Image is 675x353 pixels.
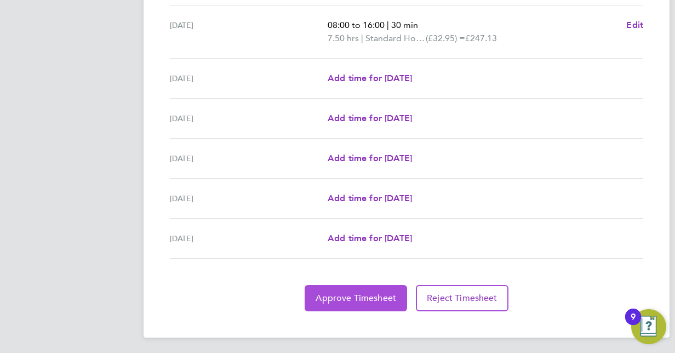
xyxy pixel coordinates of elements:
[170,19,328,45] div: [DATE]
[631,317,636,331] div: 9
[328,192,412,205] a: Add time for [DATE]
[626,19,643,32] a: Edit
[305,285,407,311] button: Approve Timesheet
[170,112,328,125] div: [DATE]
[626,20,643,30] span: Edit
[328,20,385,30] span: 08:00 to 16:00
[328,153,412,163] span: Add time for [DATE]
[328,72,412,85] a: Add time for [DATE]
[170,152,328,165] div: [DATE]
[387,20,389,30] span: |
[170,232,328,245] div: [DATE]
[328,152,412,165] a: Add time for [DATE]
[328,193,412,203] span: Add time for [DATE]
[328,112,412,125] a: Add time for [DATE]
[427,293,497,304] span: Reject Timesheet
[465,33,497,43] span: £247.13
[416,285,508,311] button: Reject Timesheet
[328,232,412,245] a: Add time for [DATE]
[631,309,666,344] button: Open Resource Center, 9 new notifications
[328,73,412,83] span: Add time for [DATE]
[170,192,328,205] div: [DATE]
[328,33,359,43] span: 7.50 hrs
[328,233,412,243] span: Add time for [DATE]
[170,72,328,85] div: [DATE]
[328,113,412,123] span: Add time for [DATE]
[391,20,418,30] span: 30 min
[426,33,465,43] span: (£32.95) =
[365,32,426,45] span: Standard Hourly
[316,293,396,304] span: Approve Timesheet
[361,33,363,43] span: |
